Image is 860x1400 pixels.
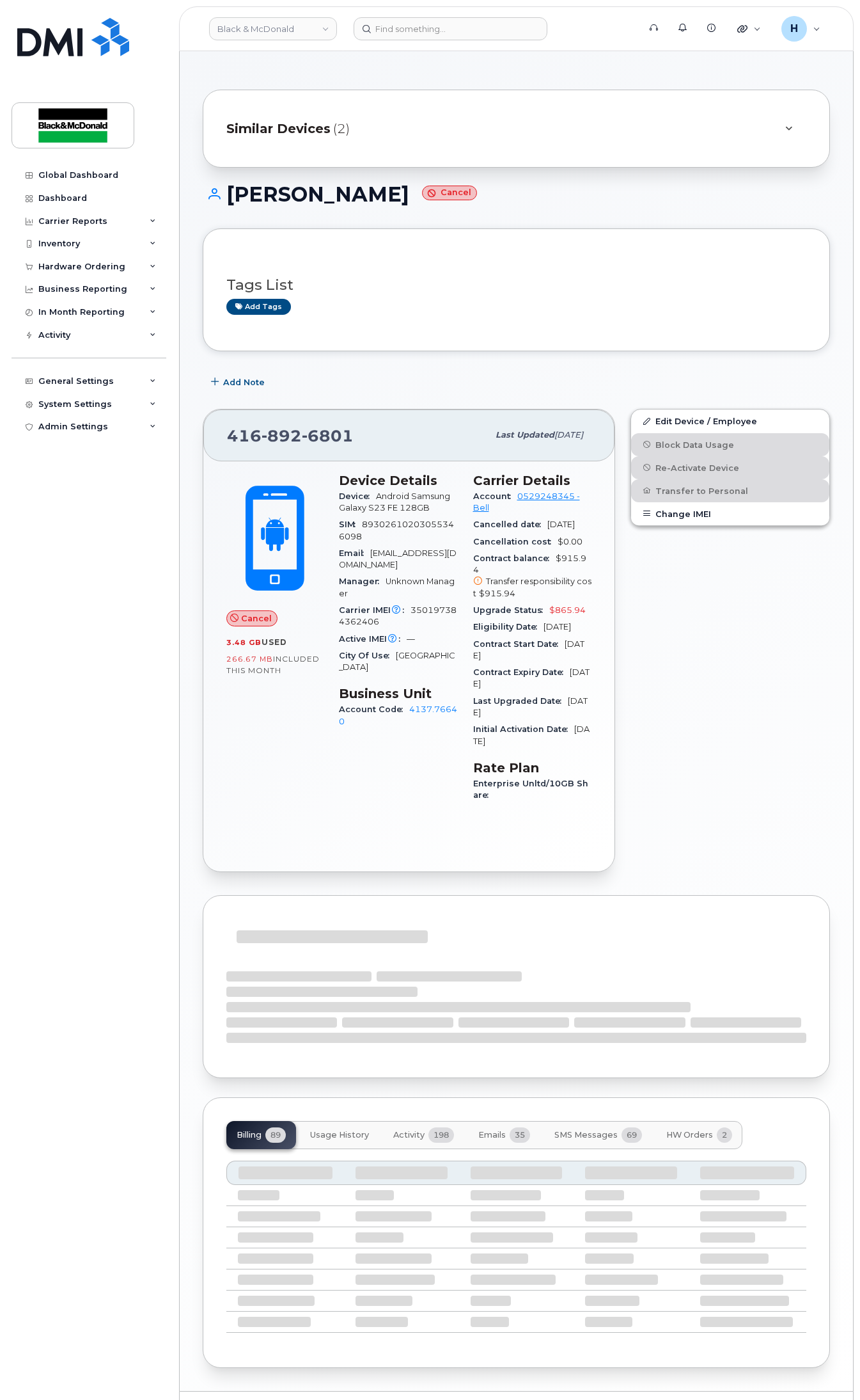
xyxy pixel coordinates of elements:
span: Contract balance [473,553,556,563]
span: [DATE] [473,724,590,745]
span: (2) [333,120,350,138]
span: Enterprise Unltd/10GB Share [473,779,588,800]
span: [GEOGRAPHIC_DATA] [339,651,455,672]
span: 198 [428,1127,454,1143]
span: included this month [226,654,320,675]
span: Manager [339,577,386,586]
a: 4137.76640 [339,704,457,726]
span: Contract Start Date [473,639,565,649]
span: 892 [262,426,302,445]
span: 89302610203055346098 [339,520,454,541]
span: $915.94 [479,589,515,598]
span: [DATE] [543,622,571,632]
span: Re-Activate Device [655,463,739,472]
h3: Business Unit [339,686,458,701]
span: Last updated [496,430,554,440]
a: Edit Device / Employee [631,410,829,433]
span: used [262,637,287,647]
span: SMS Messages [554,1130,618,1140]
span: Upgrade Status [473,605,549,615]
button: Block Data Usage [631,433,829,456]
span: Cancel [241,612,272,624]
span: 6801 [302,426,354,445]
h3: Rate Plan [473,760,592,776]
span: 2 [717,1127,732,1143]
span: Cancelled date [473,520,547,529]
h3: Tags List [226,277,806,293]
span: Last Upgraded Date [473,696,568,706]
span: [DATE] [473,639,584,660]
span: [DATE] [473,696,588,717]
button: Change IMEI [631,502,829,525]
span: Similar Devices [226,120,331,138]
span: $0.00 [558,537,582,546]
span: Email [339,548,370,558]
span: Cancellation cost [473,537,558,546]
span: Unknown Manager [339,577,455,598]
span: Carrier IMEI [339,605,410,615]
span: 3.48 GB [226,638,262,647]
span: Activity [393,1130,425,1140]
span: SIM [339,520,362,529]
button: Transfer to Personal [631,479,829,502]
span: Account [473,491,517,501]
span: 69 [622,1127,642,1143]
span: 35 [510,1127,530,1143]
h3: Device Details [339,473,458,488]
span: Transfer responsibility cost [473,577,591,598]
span: Add Note [223,376,265,388]
span: Emails [478,1130,506,1140]
span: City Of Use [339,651,396,660]
h3: Carrier Details [473,473,592,488]
span: Initial Activation Date [473,724,574,734]
span: Contract Expiry Date [473,667,570,677]
span: HW Orders [666,1130,713,1140]
span: Eligibility Date [473,622,543,632]
a: 0529248345 - Bell [473,491,580,513]
span: $915.94 [473,553,592,600]
span: [EMAIL_ADDRESS][DOMAIN_NAME] [339,548,457,569]
span: [DATE] [554,430,583,440]
span: — [407,634,415,644]
span: 266.67 MB [226,655,273,664]
small: Cancel [422,186,477,200]
span: Android Samsung Galaxy S23 FE 128GB [339,491,450,513]
a: Add tags [226,299,291,315]
span: Device [339,491,376,501]
h1: [PERSON_NAME] [203,183,830,205]
button: Re-Activate Device [631,456,829,479]
span: [DATE] [547,520,575,529]
span: Usage History [310,1130,369,1140]
span: Active IMEI [339,634,407,644]
span: $865.94 [549,605,586,615]
button: Add Note [203,370,276,394]
span: 416 [227,426,354,445]
span: Account Code [339,704,409,714]
span: [DATE] [473,667,590,688]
